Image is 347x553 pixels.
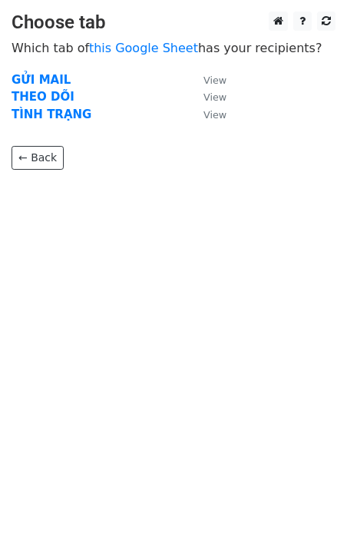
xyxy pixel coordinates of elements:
[203,91,226,103] small: View
[12,146,64,170] a: ← Back
[12,73,71,87] a: GỬI MAIL
[89,41,198,55] a: this Google Sheet
[12,12,335,34] h3: Choose tab
[12,108,91,121] a: TÌNH TRẠNG
[203,109,226,121] small: View
[12,90,74,104] a: THEO DÕI
[12,40,335,56] p: Which tab of has your recipients?
[188,108,226,121] a: View
[203,75,226,86] small: View
[188,90,226,104] a: View
[188,73,226,87] a: View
